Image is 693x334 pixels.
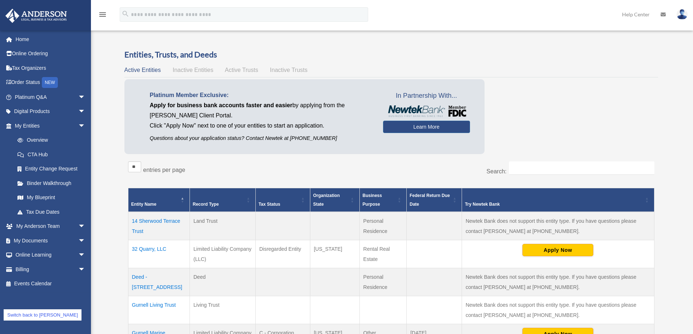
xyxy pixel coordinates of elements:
[128,188,190,212] th: Entity Name: Activate to invert sorting
[359,212,406,240] td: Personal Residence
[193,202,219,207] span: Record Type
[150,90,372,100] p: Platinum Member Exclusive:
[5,118,93,133] a: My Entitiesarrow_drop_down
[359,240,406,268] td: Rental Real Estate
[486,168,506,174] label: Search:
[78,219,93,234] span: arrow_drop_down
[270,67,307,73] span: Inactive Trusts
[190,268,255,296] td: Deed
[10,133,89,148] a: Overview
[98,10,107,19] i: menu
[190,296,255,324] td: Living Trust
[5,61,96,75] a: Tax Organizers
[363,193,382,207] span: Business Purpose
[462,212,654,240] td: Newtek Bank does not support this entity type. If you have questions please contact [PERSON_NAME]...
[5,248,96,262] a: Online Learningarrow_drop_down
[522,244,593,256] button: Apply Now
[10,190,93,205] a: My Blueprint
[124,49,658,60] h3: Entities, Trusts, and Deeds
[10,162,93,176] a: Entity Change Request
[78,118,93,133] span: arrow_drop_down
[42,77,58,88] div: NEW
[359,188,406,212] th: Business Purpose: Activate to sort
[78,248,93,263] span: arrow_drop_down
[190,240,255,268] td: Limited Liability Company (LLC)
[4,309,81,321] a: Switch back to [PERSON_NAME]
[78,262,93,277] span: arrow_drop_down
[190,212,255,240] td: Land Trust
[128,268,190,296] td: Deed - [STREET_ADDRESS]
[124,67,161,73] span: Active Entities
[462,296,654,324] td: Newtek Bank does not support this entity type. If you have questions please contact [PERSON_NAME]...
[150,121,372,131] p: Click "Apply Now" next to one of your entities to start an application.
[128,296,190,324] td: Gurnell Living Trust
[387,105,466,117] img: NewtekBankLogoSM.png
[255,188,310,212] th: Tax Status: Activate to sort
[383,121,470,133] a: Learn More
[259,202,280,207] span: Tax Status
[10,176,93,190] a: Binder Walkthrough
[462,268,654,296] td: Newtek Bank does not support this entity type. If you have questions please contact [PERSON_NAME]...
[310,240,359,268] td: [US_STATE]
[383,90,470,102] span: In Partnership With...
[190,188,255,212] th: Record Type: Activate to sort
[5,219,96,234] a: My Anderson Teamarrow_drop_down
[5,277,96,291] a: Events Calendar
[5,104,96,119] a: Digital Productsarrow_drop_down
[128,212,190,240] td: 14 Sherwood Terrace Trust
[225,67,258,73] span: Active Trusts
[359,268,406,296] td: Personal Residence
[78,104,93,119] span: arrow_drop_down
[310,188,359,212] th: Organization State: Activate to sort
[150,134,372,143] p: Questions about your application status? Contact Newtek at [PHONE_NUMBER]
[122,10,130,18] i: search
[406,188,462,212] th: Federal Return Due Date: Activate to sort
[5,75,96,90] a: Order StatusNEW
[255,240,310,268] td: Disregarded Entity
[98,13,107,19] a: menu
[10,205,93,219] a: Tax Due Dates
[462,188,654,212] th: Try Newtek Bank : Activate to sort
[677,9,688,20] img: User Pic
[131,202,156,207] span: Entity Name
[143,167,186,173] label: entries per page
[5,32,96,47] a: Home
[78,233,93,248] span: arrow_drop_down
[172,67,213,73] span: Inactive Entities
[5,47,96,61] a: Online Ordering
[150,100,372,121] p: by applying from the [PERSON_NAME] Client Portal.
[5,233,96,248] a: My Documentsarrow_drop_down
[410,193,450,207] span: Federal Return Due Date
[3,9,69,23] img: Anderson Advisors Platinum Portal
[78,90,93,105] span: arrow_drop_down
[5,90,96,104] a: Platinum Q&Aarrow_drop_down
[128,240,190,268] td: 32 Quarry, LLC
[150,102,292,108] span: Apply for business bank accounts faster and easier
[10,147,93,162] a: CTA Hub
[313,193,340,207] span: Organization State
[5,262,96,277] a: Billingarrow_drop_down
[465,200,643,209] div: Try Newtek Bank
